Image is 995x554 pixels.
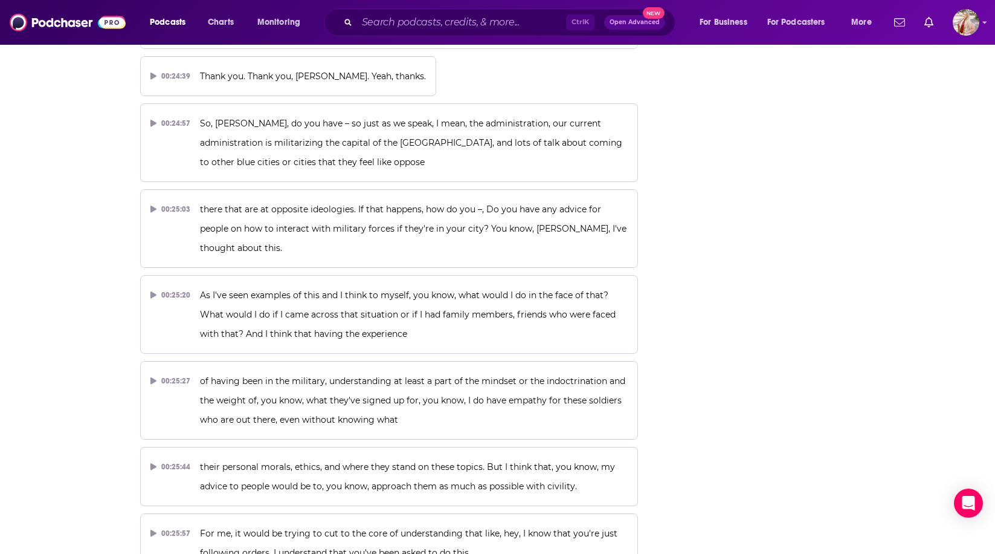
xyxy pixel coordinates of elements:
span: So, [PERSON_NAME], do you have – so just as we speak, I mean, the administration, our current adm... [200,118,625,168]
span: Logged in as kmccue [953,9,979,36]
div: Search podcasts, credits, & more... [335,8,687,36]
span: their personal morals, ethics, and where they stand on these topics. But I think that, you know, ... [200,461,617,492]
button: open menu [141,13,201,32]
button: open menu [249,13,316,32]
span: Ctrl K [566,15,594,30]
button: Open AdvancedNew [604,15,665,30]
button: 00:25:27of having been in the military, understanding at least a part of the mindset or the indoc... [140,361,639,440]
span: of having been in the military, understanding at least a part of the mindset or the indoctrinatio... [200,376,628,425]
span: Monitoring [257,14,300,31]
span: For Podcasters [767,14,825,31]
div: 00:25:57 [150,524,191,543]
img: User Profile [953,9,979,36]
div: 00:24:57 [150,114,191,133]
a: Charts [200,13,241,32]
button: 00:24:57So, [PERSON_NAME], do you have – so just as we speak, I mean, the administration, our cur... [140,103,639,182]
div: 00:25:20 [150,285,191,305]
button: 00:25:44their personal morals, ethics, and where they stand on these topics. But I think that, yo... [140,447,639,506]
span: Open Advanced [610,19,660,25]
input: Search podcasts, credits, & more... [357,13,566,32]
button: 00:24:39Thank you. Thank you, [PERSON_NAME]. Yeah, thanks. [140,56,437,96]
div: 00:25:03 [150,200,191,219]
div: 00:24:39 [150,67,191,86]
span: Charts [208,14,234,31]
span: New [643,7,665,19]
a: Show notifications dropdown [889,12,910,33]
img: Podchaser - Follow, Share and Rate Podcasts [10,11,126,34]
span: More [851,14,872,31]
span: For Business [700,14,747,31]
div: Open Intercom Messenger [954,489,983,518]
button: open menu [759,13,843,32]
span: there that are at opposite ideologies. If that happens, how do you –, Do you have any advice for ... [200,204,629,253]
div: 00:25:44 [150,457,191,477]
button: Show profile menu [953,9,979,36]
span: Podcasts [150,14,185,31]
button: 00:25:03there that are at opposite ideologies. If that happens, how do you –, Do you have any adv... [140,189,639,268]
button: open menu [691,13,762,32]
button: open menu [843,13,887,32]
div: 00:25:27 [150,371,191,391]
button: 00:25:20As I've seen examples of this and I think to myself, you know, what would I do in the fac... [140,275,639,354]
span: Thank you. Thank you, [PERSON_NAME]. Yeah, thanks. [200,71,426,82]
a: Show notifications dropdown [919,12,938,33]
span: As I've seen examples of this and I think to myself, you know, what would I do in the face of tha... [200,290,618,339]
